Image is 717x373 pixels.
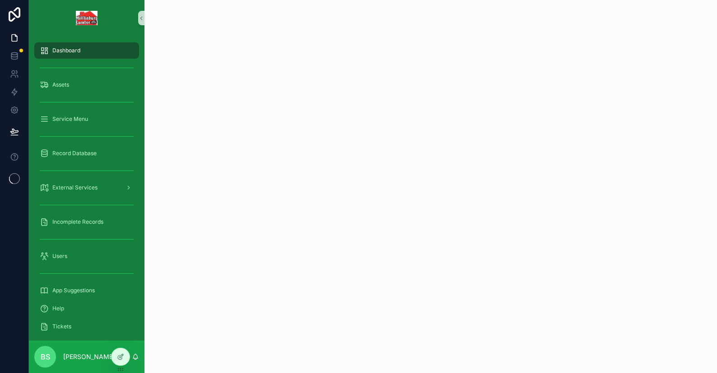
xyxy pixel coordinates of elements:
[34,318,139,335] a: Tickets
[52,150,97,157] span: Record Database
[34,214,139,230] a: Incomplete Records
[34,300,139,317] a: Help
[52,253,67,260] span: Users
[34,282,139,299] a: App Suggestions
[34,145,139,161] a: Record Database
[34,248,139,264] a: Users
[52,305,64,312] span: Help
[52,287,95,294] span: App Suggestions
[63,352,115,361] p: [PERSON_NAME]
[34,77,139,93] a: Assets
[34,111,139,127] a: Service Menu
[41,351,50,362] span: BS
[52,81,69,88] span: Assets
[29,36,144,341] div: scrollable content
[34,180,139,196] a: External Services
[34,42,139,59] a: Dashboard
[52,323,71,330] span: Tickets
[52,115,88,123] span: Service Menu
[52,184,98,191] span: External Services
[52,218,103,226] span: Incomplete Records
[52,47,80,54] span: Dashboard
[76,11,98,25] img: App logo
